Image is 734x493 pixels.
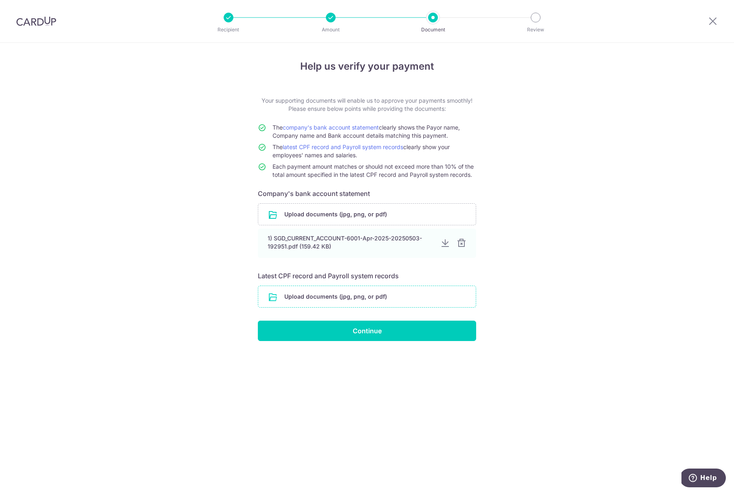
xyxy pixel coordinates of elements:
[258,189,476,198] h6: Company's bank account statement
[283,143,403,150] a: latest CPF record and Payroll system records
[258,59,476,74] h4: Help us verify your payment
[681,469,726,489] iframe: Opens a widget where you can find more information
[301,26,361,34] p: Amount
[273,163,474,178] span: Each payment amount matches or should not exceed more than 10% of the total amount specified in t...
[258,203,476,225] div: Upload documents (jpg, png, or pdf)
[273,143,450,158] span: The clearly show your employees' names and salaries.
[258,97,476,113] p: Your supporting documents will enable us to approve your payments smoothly! Please ensure below p...
[258,321,476,341] input: Continue
[198,26,259,34] p: Recipient
[258,271,476,281] h6: Latest CPF record and Payroll system records
[268,234,434,251] div: 1) SGD_CURRENT_ACCOUNT-6001-Apr-2025-20250503-192951.pdf (159.42 KB)
[505,26,566,34] p: Review
[273,124,460,139] span: The clearly shows the Payor name, Company name and Bank account details matching this payment.
[403,26,463,34] p: Document
[16,16,56,26] img: CardUp
[283,124,379,131] a: company's bank account statement
[258,286,476,308] div: Upload documents (jpg, png, or pdf)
